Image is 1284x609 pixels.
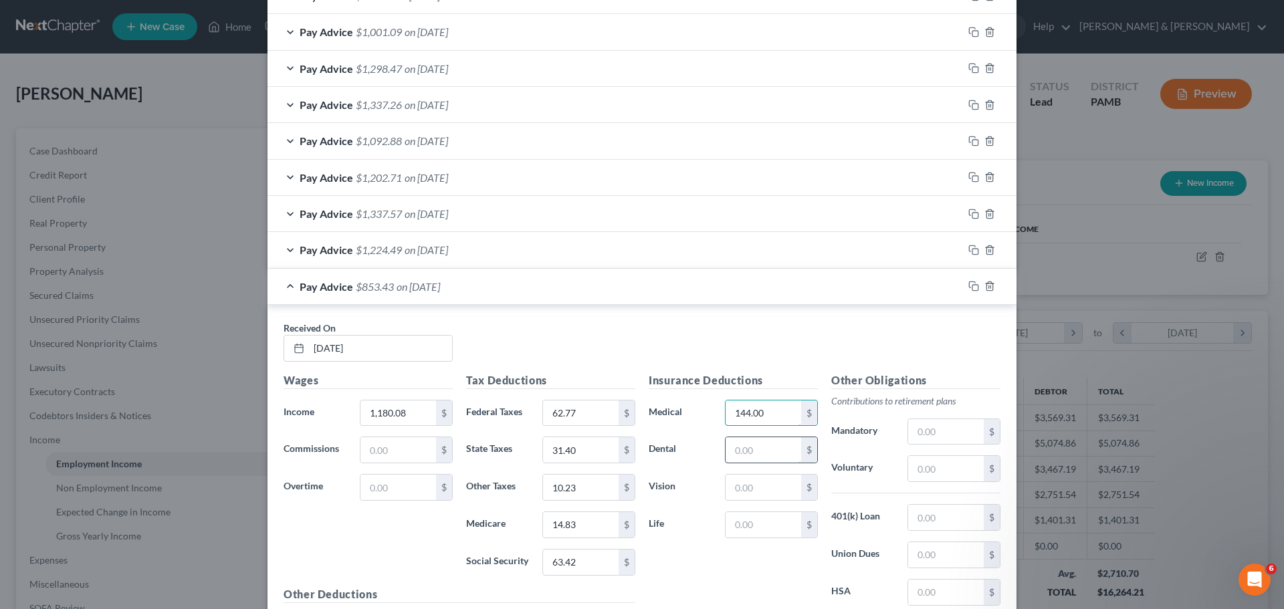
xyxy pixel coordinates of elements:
h5: Insurance Deductions [649,372,818,389]
h5: Other Obligations [831,372,1000,389]
div: $ [801,400,817,426]
span: Pay Advice [300,207,353,220]
label: 401(k) Loan [825,504,901,531]
span: on [DATE] [405,25,448,38]
span: Pay Advice [300,243,353,256]
input: 0.00 [726,475,801,500]
div: $ [436,437,452,463]
label: Social Security [459,549,536,576]
span: on [DATE] [405,207,448,220]
label: Voluntary [825,455,901,482]
span: $1,337.26 [356,98,402,111]
div: $ [984,542,1000,568]
span: Pay Advice [300,280,353,293]
input: 0.00 [726,512,801,537]
label: Life [642,511,718,538]
span: on [DATE] [397,280,440,293]
label: Dental [642,437,718,463]
div: $ [619,475,635,500]
span: Pay Advice [300,134,353,147]
div: $ [984,456,1000,481]
label: State Taxes [459,437,536,463]
input: 0.00 [726,400,801,426]
span: Pay Advice [300,171,353,184]
label: Union Dues [825,541,901,568]
input: 0.00 [908,419,984,445]
label: Mandatory [825,418,901,445]
span: on [DATE] [405,98,448,111]
span: on [DATE] [405,62,448,75]
input: 0.00 [726,437,801,463]
iframe: Intercom live chat [1239,564,1271,596]
input: 0.00 [908,456,984,481]
div: $ [619,437,635,463]
h5: Wages [284,372,453,389]
span: $1,202.71 [356,171,402,184]
span: $1,298.47 [356,62,402,75]
input: 0.00 [908,580,984,605]
input: 0.00 [543,437,619,463]
p: Contributions to retirement plans [831,394,1000,408]
span: Income [284,406,314,417]
input: 0.00 [543,400,619,426]
input: 0.00 [908,505,984,530]
label: Vision [642,474,718,501]
span: on [DATE] [405,243,448,256]
span: Pay Advice [300,98,353,111]
input: 0.00 [360,475,436,500]
label: Medicare [459,511,536,538]
label: HSA [825,579,901,606]
span: $1,092.88 [356,134,402,147]
label: Overtime [277,474,353,501]
div: $ [801,437,817,463]
input: 0.00 [543,550,619,575]
div: $ [436,475,452,500]
div: $ [984,419,1000,445]
span: $853.43 [356,280,394,293]
input: 0.00 [360,437,436,463]
div: $ [984,580,1000,605]
div: $ [619,512,635,537]
input: 0.00 [543,512,619,537]
span: $1,337.57 [356,207,402,220]
input: 0.00 [908,542,984,568]
span: Received On [284,322,336,334]
span: on [DATE] [405,134,448,147]
span: on [DATE] [405,171,448,184]
label: Federal Taxes [459,400,536,427]
span: $1,001.09 [356,25,402,38]
span: Pay Advice [300,62,353,75]
div: $ [619,550,635,575]
span: 6 [1266,564,1277,574]
input: 0.00 [360,400,436,426]
div: $ [619,400,635,426]
h5: Other Deductions [284,586,635,603]
h5: Tax Deductions [466,372,635,389]
label: Commissions [277,437,353,463]
input: MM/DD/YYYY [309,336,452,361]
div: $ [984,505,1000,530]
input: 0.00 [543,475,619,500]
div: $ [801,512,817,537]
div: $ [436,400,452,426]
div: $ [801,475,817,500]
span: Pay Advice [300,25,353,38]
label: Medical [642,400,718,427]
label: Other Taxes [459,474,536,501]
span: $1,224.49 [356,243,402,256]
